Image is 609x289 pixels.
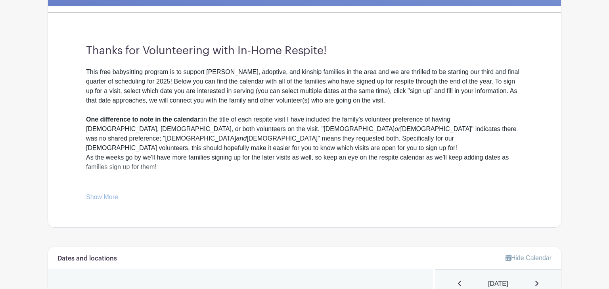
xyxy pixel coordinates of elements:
a: Hide Calendar [506,255,552,261]
a: Show More [86,194,118,203]
h3: Thanks for Volunteering with In-Home Respite! [86,44,523,58]
em: or [395,125,400,132]
strong: One difference to note in the calendar: [86,116,202,123]
em: and [236,135,247,142]
h6: Dates and locations [57,255,117,262]
span: [DATE] [488,279,508,289]
div: This free babysitting program is to support [PERSON_NAME], adoptive, and kinship families in the ... [86,67,523,200]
